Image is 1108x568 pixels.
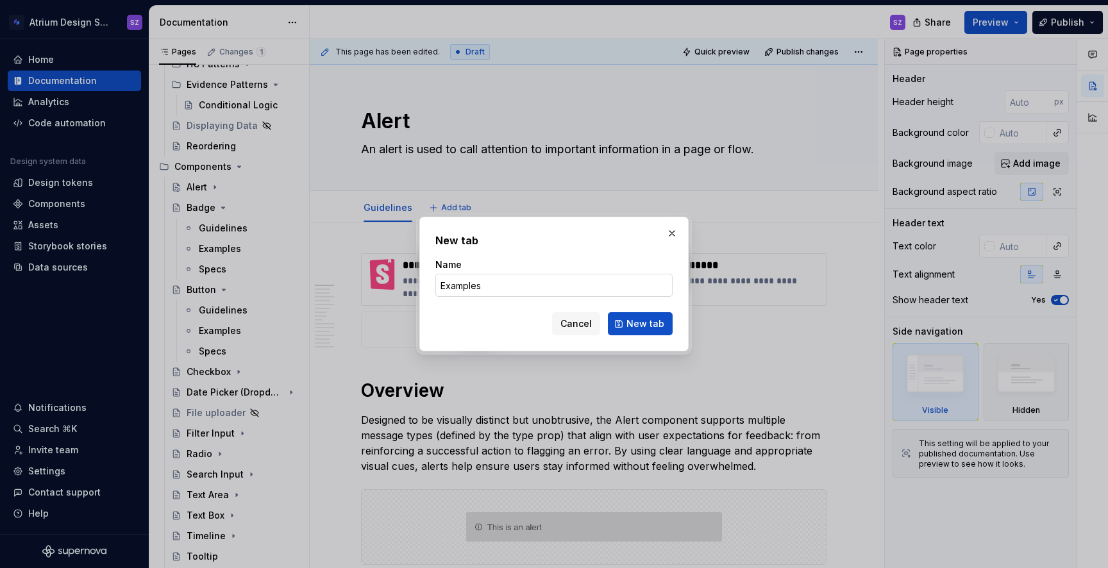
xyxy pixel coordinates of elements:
label: Name [435,258,462,271]
span: New tab [626,317,664,330]
h2: New tab [435,233,673,248]
button: Cancel [552,312,600,335]
span: Cancel [560,317,592,330]
button: New tab [608,312,673,335]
